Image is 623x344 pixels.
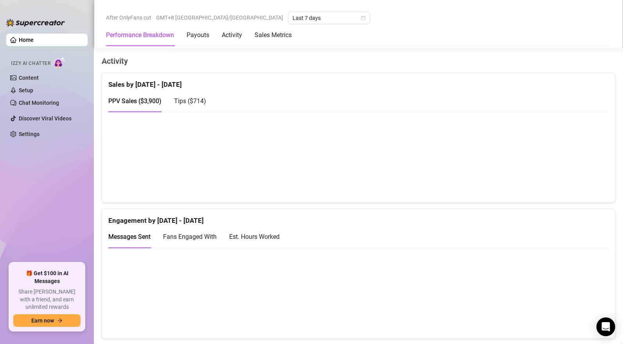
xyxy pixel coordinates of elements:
[102,56,615,66] h4: Activity
[163,233,217,240] span: Fans Engaged With
[54,57,66,68] img: AI Chatter
[293,12,365,24] span: Last 7 days
[13,270,81,285] span: 🎁 Get $100 in AI Messages
[19,75,39,81] a: Content
[222,30,242,40] div: Activity
[19,37,34,43] a: Home
[108,97,162,105] span: PPV Sales ( $3,900 )
[255,30,292,40] div: Sales Metrics
[361,16,366,20] span: calendar
[13,288,81,311] span: Share [PERSON_NAME] with a friend, and earn unlimited rewards
[108,233,151,240] span: Messages Sent
[156,12,283,23] span: GMT+8 [GEOGRAPHIC_DATA]/[GEOGRAPHIC_DATA]
[229,232,280,242] div: Est. Hours Worked
[19,100,59,106] a: Chat Monitoring
[174,97,206,105] span: Tips ( $714 )
[13,314,81,327] button: Earn nowarrow-right
[11,60,50,67] span: Izzy AI Chatter
[106,30,174,40] div: Performance Breakdown
[187,30,209,40] div: Payouts
[106,12,151,23] span: After OnlyFans cut
[6,19,65,27] img: logo-BBDzfeDw.svg
[596,317,615,336] div: Open Intercom Messenger
[19,115,72,122] a: Discover Viral Videos
[31,317,54,324] span: Earn now
[108,73,609,90] div: Sales by [DATE] - [DATE]
[19,131,39,137] a: Settings
[108,209,609,226] div: Engagement by [DATE] - [DATE]
[57,318,63,323] span: arrow-right
[19,87,33,93] a: Setup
